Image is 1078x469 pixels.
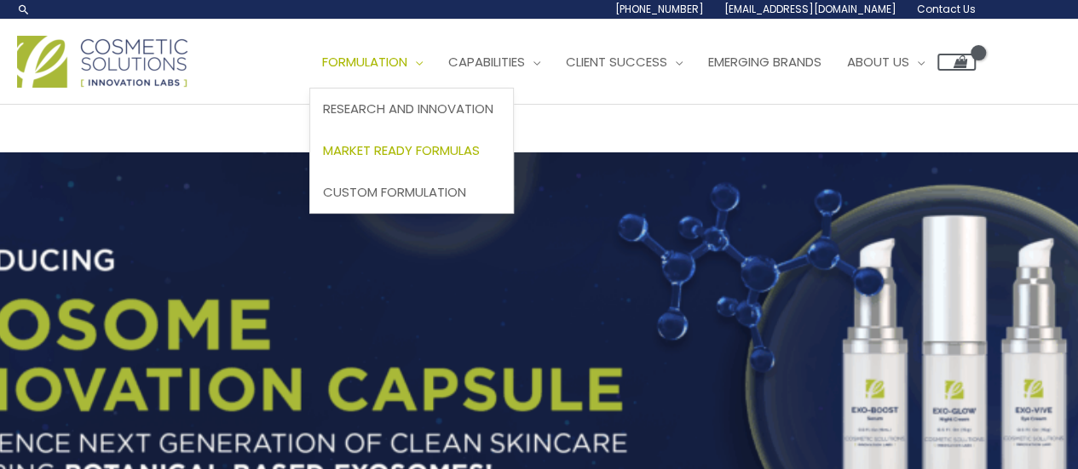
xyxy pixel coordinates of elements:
span: Formulation [322,53,407,71]
a: Research and Innovation [310,89,513,130]
a: Search icon link [17,3,31,16]
span: Custom Formulation [323,183,466,201]
a: Client Success [553,37,695,88]
span: Emerging Brands [708,53,821,71]
a: View Shopping Cart, empty [937,54,976,71]
a: About Us [834,37,937,88]
span: [PHONE_NUMBER] [615,2,704,16]
span: Market Ready Formulas [323,141,480,159]
span: Research and Innovation [323,100,493,117]
nav: Site Navigation [297,37,976,88]
img: Cosmetic Solutions Logo [17,36,187,88]
span: Capabilities [448,53,525,71]
a: Emerging Brands [695,37,834,88]
span: About Us [847,53,909,71]
a: Formulation [309,37,435,88]
span: [EMAIL_ADDRESS][DOMAIN_NAME] [724,2,896,16]
a: Custom Formulation [310,171,513,213]
a: Capabilities [435,37,553,88]
a: Market Ready Formulas [310,130,513,172]
span: Contact Us [917,2,976,16]
span: Client Success [566,53,667,71]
